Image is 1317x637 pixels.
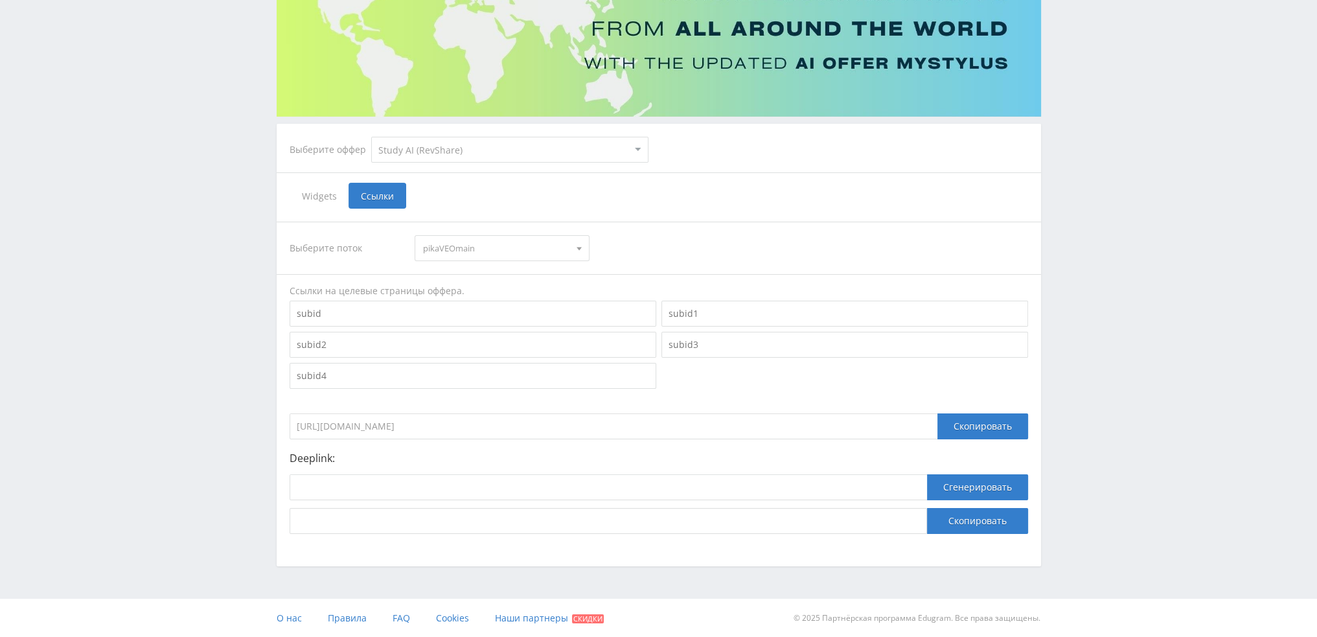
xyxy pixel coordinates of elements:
[436,612,469,624] span: Cookies
[290,301,656,327] input: subid
[290,183,349,209] span: Widgets
[349,183,406,209] span: Ссылки
[290,235,402,261] div: Выберите поток
[661,332,1028,358] input: subid3
[937,413,1028,439] div: Скопировать
[927,474,1028,500] button: Сгенерировать
[572,614,604,623] span: Скидки
[277,612,302,624] span: О нас
[328,612,367,624] span: Правила
[290,284,1028,297] div: Ссылки на целевые страницы оффера.
[290,363,656,389] input: subid4
[495,612,568,624] span: Наши партнеры
[290,452,1028,464] p: Deeplink:
[290,145,371,155] div: Выберите оффер
[290,332,656,358] input: subid2
[393,612,410,624] span: FAQ
[927,508,1028,534] button: Скопировать
[661,301,1028,327] input: subid1
[423,236,569,261] span: pikaVEOmain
